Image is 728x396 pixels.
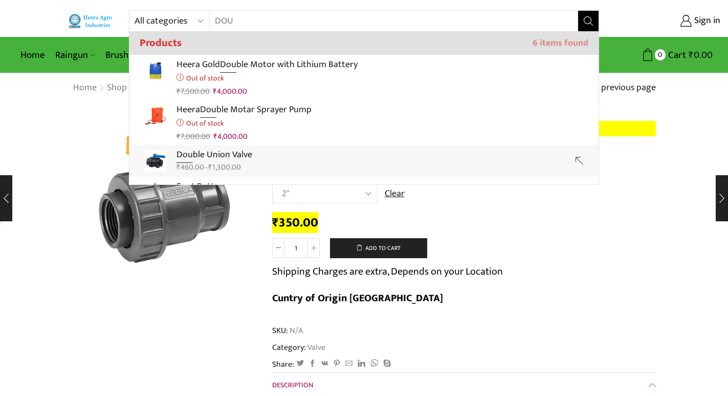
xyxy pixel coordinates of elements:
span: Cart [666,48,686,62]
span: ₹ [177,161,181,174]
span: N/A [288,325,303,337]
bdi: 460.00 [177,161,204,174]
bdi: 4,000.00 [213,130,248,143]
a: Valve [306,341,325,354]
p: ble Union Valve [177,148,252,162]
a: Double Union Valve₹460.00–₹1,300.00 [129,145,599,177]
span: Share: [272,359,294,370]
b: Cuntry of Origin [GEOGRAPHIC_DATA] [272,289,443,307]
p: Out of stock [177,117,312,129]
a: Raingun [50,43,100,67]
a: Return to previous page [561,81,656,95]
p: Out of stock [177,72,358,84]
span: ₹ [213,85,217,98]
a: Sign in [614,12,720,30]
span: ₹ [177,130,181,143]
span: ₹ [689,47,694,63]
span: ₹ [177,85,181,98]
span: SKU: [272,325,656,337]
bdi: 7,000.00 [177,130,210,143]
span: ₹ [208,161,212,174]
bdi: 4,000.00 [213,85,247,98]
a: Heera GoldDouble Motor with Lithium BatteryOut of stock [129,55,599,100]
a: Home [15,43,50,67]
a: Home [73,81,97,95]
nav: Breadcrumb [73,81,158,95]
span: Category: [272,342,325,353]
strong: Dou [177,147,193,163]
strong: Dou [220,57,236,73]
p: Shipping Charges are extra, Depends on your Location [272,263,503,280]
p: Foot Bottom [177,179,227,194]
input: Search for... [210,11,565,31]
span: Description [272,379,313,391]
a: Shop [106,81,127,95]
a: Clear options [385,187,405,201]
strong: Dou [200,102,216,118]
bdi: 350.00 [272,212,318,233]
a: Brush Cutter [100,43,169,67]
div: – [177,162,252,173]
button: Search button [578,11,599,31]
a: 0 Cart ₹0.00 [609,46,713,65]
span: ₹ [272,212,279,233]
h3: Products [129,32,599,55]
span: Sign in [692,14,720,28]
button: Add to cart [330,238,427,259]
span: ₹ [213,130,217,143]
bdi: 1,300.00 [208,161,241,174]
p: Heera Gold ble Motor with Lithium Battery [177,57,358,72]
a: Foot Bottom [129,177,599,209]
a: HeeraDouble Motar Sprayer PumpOut of stock [129,100,599,145]
input: Product quantity [284,238,307,258]
bdi: 7,500.00 [177,85,210,98]
bdi: 0.00 [689,47,713,63]
p: Heera ble Motar Sprayer Pump [177,102,312,117]
span: 0 [655,49,666,60]
span: 6 items found [533,38,588,49]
